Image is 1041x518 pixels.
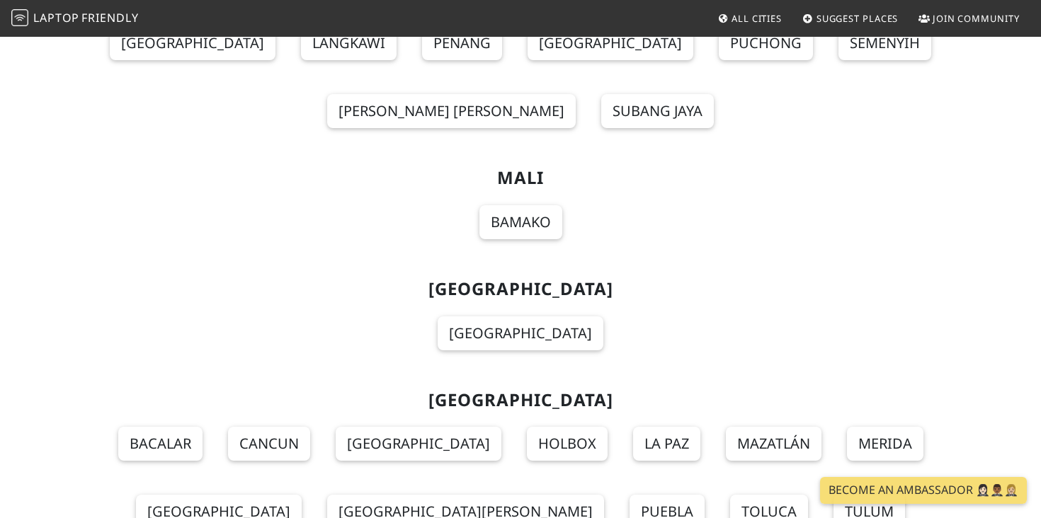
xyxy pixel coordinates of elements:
[797,6,904,31] a: Suggest Places
[62,168,979,188] h2: Mali
[838,26,931,60] a: Semenyih
[712,6,787,31] a: All Cities
[527,427,608,461] a: Holbox
[11,9,28,26] img: LaptopFriendly
[228,427,310,461] a: Cancun
[422,26,502,60] a: Penang
[62,279,979,299] h2: [GEOGRAPHIC_DATA]
[633,427,700,461] a: La Paz
[336,427,501,461] a: [GEOGRAPHIC_DATA]
[33,10,79,25] span: Laptop
[11,6,139,31] a: LaptopFriendly LaptopFriendly
[479,205,562,239] a: Bamako
[732,12,782,25] span: All Cities
[726,427,821,461] a: Mazatlán
[118,427,203,461] a: Bacalar
[62,390,979,410] h2: [GEOGRAPHIC_DATA]
[327,94,576,128] a: [PERSON_NAME] [PERSON_NAME]
[933,12,1020,25] span: Join Community
[81,10,138,25] span: Friendly
[601,94,714,128] a: Subang Jaya
[110,26,275,60] a: [GEOGRAPHIC_DATA]
[719,26,813,60] a: Puchong
[301,26,397,60] a: Langkawi
[528,26,693,60] a: [GEOGRAPHIC_DATA]
[817,12,899,25] span: Suggest Places
[438,316,603,350] a: [GEOGRAPHIC_DATA]
[913,6,1025,31] a: Join Community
